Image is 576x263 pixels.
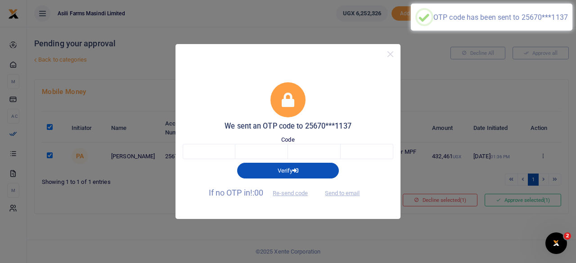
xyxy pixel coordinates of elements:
[384,48,397,61] button: Close
[237,163,339,178] button: Verify
[183,122,393,131] h5: We sent an OTP code to 25670***1137
[545,232,567,254] iframe: Intercom live chat
[564,232,571,240] span: 2
[209,188,316,197] span: If no OTP in
[250,188,263,197] span: !:00
[281,135,294,144] label: Code
[433,13,568,22] div: OTP code has been sent to 25670***1137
